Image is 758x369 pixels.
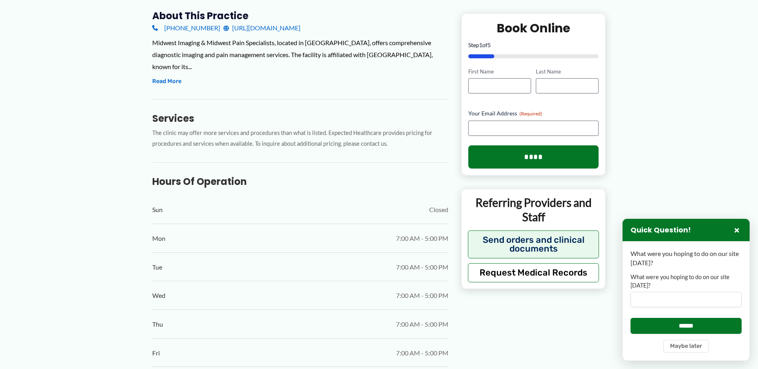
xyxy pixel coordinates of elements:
button: Read More [152,77,181,86]
p: Referring Providers and Staff [468,195,599,224]
span: Sun [152,204,163,216]
a: [PHONE_NUMBER] [152,22,220,34]
span: (Required) [519,111,542,117]
span: Tue [152,261,162,273]
span: 5 [487,41,491,48]
p: Step of [468,42,599,48]
span: 7:00 AM - 5:00 PM [396,290,448,302]
span: 7:00 AM - 5:00 PM [396,232,448,244]
label: Your Email Address [468,109,599,117]
button: Request Medical Records [468,263,599,282]
h3: About this practice [152,10,448,22]
h2: Book Online [468,20,599,36]
span: 7:00 AM - 5:00 PM [396,347,448,359]
a: [URL][DOMAIN_NAME] [223,22,300,34]
label: First Name [468,67,531,75]
label: What were you hoping to do on our site [DATE]? [631,273,742,290]
label: Last Name [536,67,599,75]
p: The clinic may offer more services and procedures than what is listed. Expected Healthcare provid... [152,128,448,149]
div: Midwest Imaging & Midwest Pain Specialists, located in [GEOGRAPHIC_DATA], offers comprehensive di... [152,37,448,72]
span: Fri [152,347,160,359]
span: 7:00 AM - 5:00 PM [396,318,448,330]
h3: Hours of Operation [152,175,448,188]
span: Wed [152,290,165,302]
button: Close [732,225,742,235]
button: Maybe later [663,340,709,353]
span: Thu [152,318,163,330]
button: Send orders and clinical documents [468,230,599,258]
h3: Services [152,112,448,125]
span: Closed [429,204,448,216]
span: Mon [152,232,165,244]
p: What were you hoping to do on our site [DATE]? [631,249,742,267]
h3: Quick Question! [631,226,691,235]
span: 7:00 AM - 5:00 PM [396,261,448,273]
span: 1 [479,41,482,48]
